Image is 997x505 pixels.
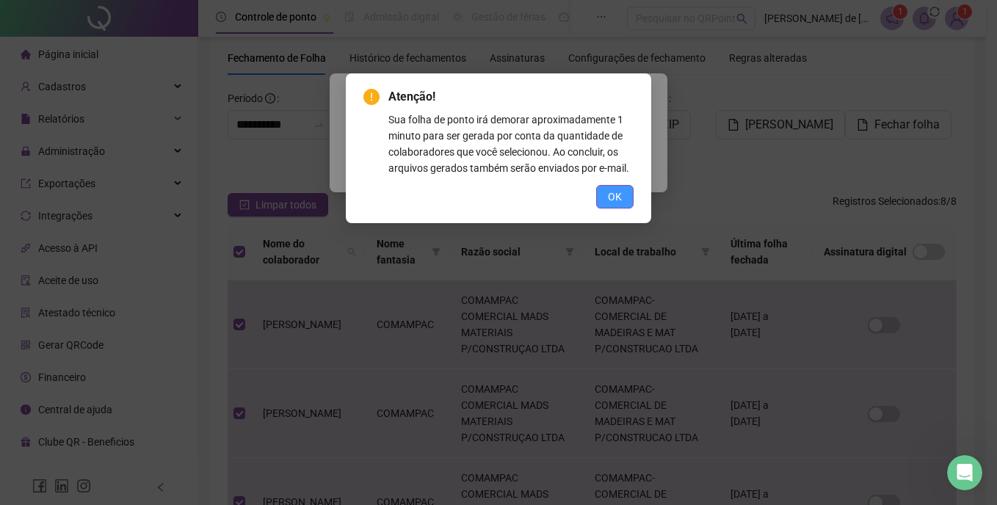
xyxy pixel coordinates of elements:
span: exclamation-circle [363,89,380,105]
span: Atenção! [388,88,634,106]
button: OK [596,185,634,208]
div: Sua folha de ponto irá demorar aproximadamente 1 minuto para ser gerada por conta da quantidade d... [388,112,634,176]
span: OK [608,189,622,205]
iframe: Intercom live chat [947,455,982,490]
